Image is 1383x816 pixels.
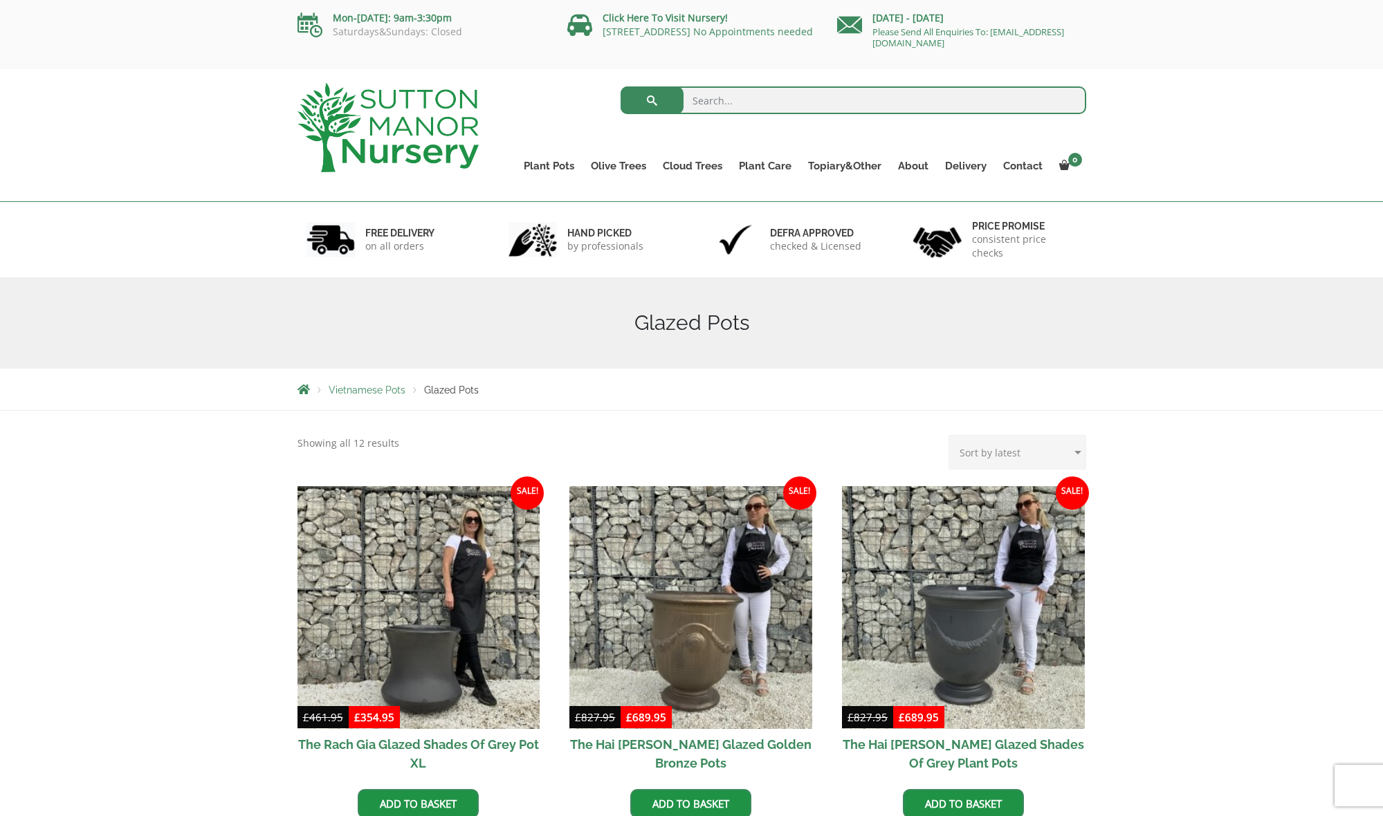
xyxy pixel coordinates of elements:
[297,435,399,452] p: Showing all 12 results
[949,435,1086,470] select: Shop order
[621,86,1086,114] input: Search...
[842,486,1085,729] img: The Hai Duong Glazed Shades Of Grey Plant Pots
[297,486,540,729] img: The Rach Gia Glazed Shades Of Grey Pot XL
[899,710,905,724] span: £
[354,710,394,724] bdi: 354.95
[297,83,479,172] img: logo
[800,156,890,176] a: Topiary&Other
[626,710,666,724] bdi: 689.95
[770,227,861,239] h6: Defra approved
[603,11,728,24] a: Click Here To Visit Nursery!
[837,10,1086,26] p: [DATE] - [DATE]
[995,156,1051,176] a: Contact
[297,384,1086,395] nav: Breadcrumbs
[297,729,540,779] h2: The Rach Gia Glazed Shades Of Grey Pot XL
[848,710,888,724] bdi: 827.95
[303,710,343,724] bdi: 461.95
[569,486,812,729] img: The Hai Duong Glazed Golden Bronze Pots
[848,710,854,724] span: £
[972,232,1077,260] p: consistent price checks
[569,729,812,779] h2: The Hai [PERSON_NAME] Glazed Golden Bronze Pots
[354,710,360,724] span: £
[297,26,547,37] p: Saturdays&Sundays: Closed
[711,222,760,257] img: 3.jpg
[575,710,615,724] bdi: 827.95
[511,476,544,510] span: Sale!
[424,384,479,396] span: Glazed Pots
[1051,156,1086,176] a: 0
[842,486,1085,779] a: Sale! The Hai [PERSON_NAME] Glazed Shades Of Grey Plant Pots
[890,156,937,176] a: About
[603,25,813,38] a: [STREET_ADDRESS] No Appointments needed
[569,486,812,779] a: Sale! The Hai [PERSON_NAME] Glazed Golden Bronze Pots
[731,156,800,176] a: Plant Care
[937,156,995,176] a: Delivery
[567,239,643,253] p: by professionals
[515,156,583,176] a: Plant Pots
[297,486,540,779] a: Sale! The Rach Gia Glazed Shades Of Grey Pot XL
[899,710,939,724] bdi: 689.95
[972,220,1077,232] h6: Price promise
[654,156,731,176] a: Cloud Trees
[575,710,581,724] span: £
[770,239,861,253] p: checked & Licensed
[297,310,1086,335] h1: Glazed Pots
[329,384,405,396] a: Vietnamese Pots
[583,156,654,176] a: Olive Trees
[872,26,1064,49] a: Please Send All Enquiries To: [EMAIL_ADDRESS][DOMAIN_NAME]
[365,239,434,253] p: on all orders
[783,476,816,510] span: Sale!
[1068,153,1082,167] span: 0
[1056,476,1089,510] span: Sale!
[626,710,632,724] span: £
[842,729,1085,779] h2: The Hai [PERSON_NAME] Glazed Shades Of Grey Plant Pots
[297,10,547,26] p: Mon-[DATE]: 9am-3:30pm
[365,227,434,239] h6: FREE DELIVERY
[913,219,962,261] img: 4.jpg
[306,222,355,257] img: 1.jpg
[509,222,557,257] img: 2.jpg
[567,227,643,239] h6: hand picked
[303,710,309,724] span: £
